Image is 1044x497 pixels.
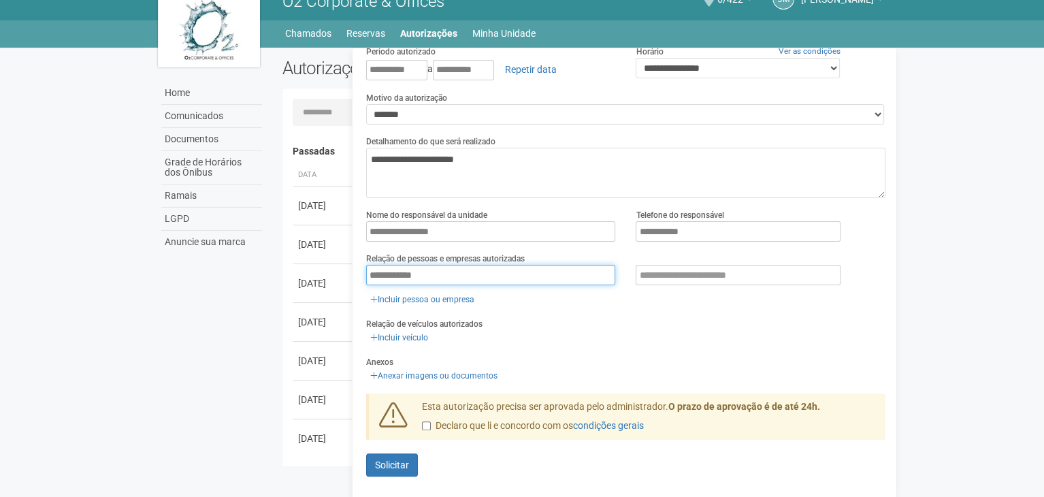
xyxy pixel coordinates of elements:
div: [DATE] [298,393,348,406]
th: Data [293,164,354,187]
a: Minha Unidade [472,24,536,43]
label: Período autorizado [366,46,436,58]
a: Incluir veículo [366,330,432,345]
a: Chamados [285,24,331,43]
h4: Passadas [293,146,876,157]
a: Documentos [161,128,262,151]
label: Anexos [366,356,393,368]
div: [DATE] [298,432,348,445]
div: [DATE] [298,276,348,290]
a: Reservas [346,24,385,43]
div: Esta autorização precisa ser aprovada pelo administrador. [412,400,885,440]
a: Ramais [161,185,262,208]
a: Anuncie sua marca [161,231,262,253]
h2: Autorizações [282,58,574,78]
label: Relação de pessoas e empresas autorizadas [366,253,525,265]
a: Home [161,82,262,105]
div: [DATE] [298,238,348,251]
strong: O prazo de aprovação é de até 24h. [668,401,820,412]
a: Grade de Horários dos Ônibus [161,151,262,185]
span: Solicitar [375,460,409,470]
input: Declaro que li e concordo com oscondições gerais [422,421,431,430]
label: Declaro que li e concordo com os [422,419,644,433]
div: [DATE] [298,354,348,368]
label: Relação de veículos autorizados [366,318,483,330]
a: Repetir data [496,58,566,81]
div: [DATE] [298,199,348,212]
a: Ver as condições [779,46,841,56]
a: Incluir pessoa ou empresa [366,292,478,307]
label: Horário [636,46,663,58]
label: Telefone do responsável [636,209,723,221]
div: a [366,58,616,81]
label: Motivo da autorização [366,92,447,104]
a: Comunicados [161,105,262,128]
label: Nome do responsável da unidade [366,209,487,221]
a: Anexar imagens ou documentos [366,368,502,383]
a: Autorizações [400,24,457,43]
a: condições gerais [573,420,644,431]
div: [DATE] [298,315,348,329]
button: Solicitar [366,453,418,477]
a: LGPD [161,208,262,231]
label: Detalhamento do que será realizado [366,135,495,148]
